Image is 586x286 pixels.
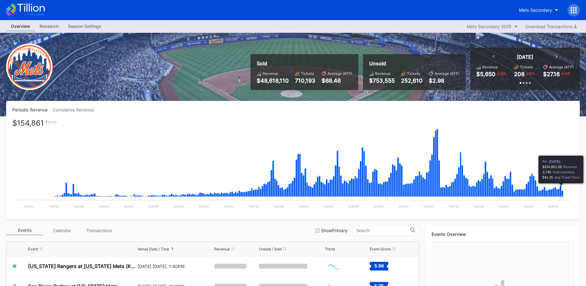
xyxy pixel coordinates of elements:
[224,205,234,208] text: [DATE]
[174,205,184,208] text: [DATE]
[80,226,117,235] div: Transactions
[35,22,63,31] a: Research
[49,205,59,208] text: [DATE]
[432,232,574,237] div: Events Overview
[543,71,560,77] div: $27.16
[137,264,213,269] div: [DATE] [DATE], 1:40PM
[499,71,506,76] div: 93 %
[321,228,348,233] div: Show Primary
[137,247,169,251] div: Venue Date / Time
[259,247,282,251] div: Unsold / Sold
[464,22,521,31] button: Mets Secondary 2025
[28,263,136,269] div: [US_STATE] Rangers at [US_STATE] Mets (Kids Color-In Lunchbox Giveaway)
[499,205,509,208] text: [DATE]
[548,205,559,208] text: [DATE]
[323,205,334,208] text: [DATE]
[522,22,580,31] button: Download Transactions
[12,120,44,126] div: $154,861
[299,205,309,208] text: [DATE]
[124,205,134,208] text: [DATE]
[274,205,284,208] text: [DATE]
[257,77,289,84] div: $48,618,110
[476,71,495,77] div: $5,650
[401,77,423,84] div: 252,610
[375,71,390,76] div: Revenue
[249,205,259,208] text: [DATE]
[6,226,43,235] div: Events
[369,77,395,84] div: $753,555
[467,24,512,29] div: Mets Secondary 2025
[407,71,420,76] div: Tickets
[356,228,410,233] input: Search
[325,258,344,274] svg: Chart title
[549,65,574,69] div: Average (ATP)
[43,226,80,235] div: Calendar
[524,205,534,208] text: [DATE]
[474,205,484,208] text: [DATE]
[53,107,99,112] div: Cumulative Revenue
[63,22,106,31] a: Season Settings
[398,205,409,208] text: [DATE]
[263,71,278,76] div: Revenue
[563,71,571,76] div: 24 %
[520,65,533,69] div: Tickets
[48,120,57,124] div: 42.2 %
[257,60,352,67] div: Sold
[514,4,563,16] button: Mets Secondary
[348,205,359,208] text: [DATE]
[99,205,109,208] text: [DATE]
[525,24,577,29] div: Download Transactions
[295,77,315,84] div: 710,193
[370,247,391,251] div: Event Score
[301,71,314,76] div: Tickets
[373,205,384,208] text: [DATE]
[322,77,352,84] div: $68.46
[6,44,53,90] img: New-York-Mets-Transparent.png
[519,7,552,13] div: Mets Secondary
[24,205,34,208] text: [DATE]
[528,71,535,76] div: 92 %
[374,263,384,268] text: 5.96
[149,205,159,208] text: [DATE]
[327,71,352,76] div: Average (ATP)
[214,247,230,251] div: Revenue
[424,205,434,208] text: [DATE]
[6,22,35,31] a: Overview
[28,247,38,251] div: Event
[12,120,574,213] svg: Chart title
[429,77,459,84] div: $2.98
[449,205,459,208] text: [DATE]
[12,107,53,112] div: Periodic Revenue
[517,54,533,60] div: [DATE]
[514,71,525,77] div: 208
[482,65,498,69] div: Revenue
[435,71,459,76] div: Average (ATP)
[369,60,459,67] div: Unsold
[325,247,335,251] div: Trend
[199,205,209,208] text: [DATE]
[74,205,84,208] text: [DATE]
